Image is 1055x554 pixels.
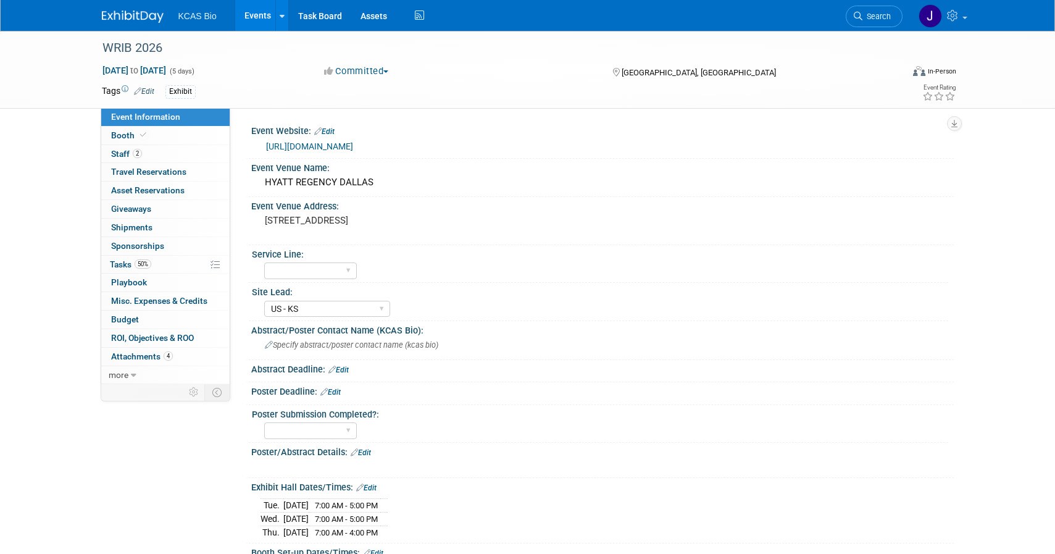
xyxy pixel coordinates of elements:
[252,405,948,421] div: Poster Submission Completed?:
[283,499,309,513] td: [DATE]
[111,351,173,361] span: Attachments
[919,4,942,28] img: Jason Hannah
[922,85,956,91] div: Event Rating
[204,384,230,400] td: Toggle Event Tabs
[169,67,194,75] span: (5 days)
[846,6,903,27] a: Search
[101,200,230,218] a: Giveaways
[320,388,341,397] a: Edit
[140,132,146,138] i: Booth reservation complete
[111,222,152,232] span: Shipments
[251,321,954,337] div: Abstract/Poster Contact Name (KCAS Bio):
[315,528,378,537] span: 7:00 AM - 4:00 PM
[110,259,151,269] span: Tasks
[351,448,371,457] a: Edit
[101,219,230,237] a: Shipments
[101,127,230,145] a: Booth
[111,185,185,195] span: Asset Reservations
[251,122,954,138] div: Event Website:
[101,274,230,292] a: Playbook
[109,370,128,380] span: more
[913,66,925,76] img: Format-Inperson.png
[102,85,154,99] td: Tags
[101,348,230,366] a: Attachments4
[128,65,140,75] span: to
[111,167,186,177] span: Travel Reservations
[261,499,283,513] td: Tue.
[178,11,217,21] span: KCAS Bio
[252,245,948,261] div: Service Line:
[315,501,378,510] span: 7:00 AM - 5:00 PM
[266,141,353,151] a: [URL][DOMAIN_NAME]
[315,514,378,524] span: 7:00 AM - 5:00 PM
[101,366,230,384] a: more
[101,311,230,329] a: Budget
[622,68,776,77] span: [GEOGRAPHIC_DATA], [GEOGRAPHIC_DATA]
[314,127,335,136] a: Edit
[261,526,283,539] td: Thu.
[102,65,167,76] span: [DATE] [DATE]
[251,360,954,376] div: Abstract Deadline:
[320,65,393,78] button: Committed
[265,215,530,226] pre: [STREET_ADDRESS]
[111,204,151,214] span: Giveaways
[251,382,954,398] div: Poster Deadline:
[102,10,164,23] img: ExhibitDay
[830,64,957,83] div: Event Format
[927,67,956,76] div: In-Person
[183,384,205,400] td: Personalize Event Tab Strip
[111,333,194,343] span: ROI, Objectives & ROO
[101,237,230,255] a: Sponsorships
[98,37,884,59] div: WRIB 2026
[111,112,180,122] span: Event Information
[328,366,349,374] a: Edit
[134,87,154,96] a: Edit
[165,85,196,98] div: Exhibit
[111,241,164,251] span: Sponsorships
[283,526,309,539] td: [DATE]
[251,159,954,174] div: Event Venue Name:
[356,484,377,492] a: Edit
[101,108,230,126] a: Event Information
[283,512,309,526] td: [DATE]
[265,340,438,350] span: Specify abstract/poster contact name (kcas bio)
[164,351,173,361] span: 4
[101,163,230,181] a: Travel Reservations
[101,292,230,310] a: Misc. Expenses & Credits
[111,130,149,140] span: Booth
[111,277,147,287] span: Playbook
[251,197,954,212] div: Event Venue Address:
[111,149,142,159] span: Staff
[101,145,230,163] a: Staff2
[133,149,142,158] span: 2
[252,283,948,298] div: Site Lead:
[261,173,944,192] div: HYATT REGENCY DALLAS
[135,259,151,269] span: 50%
[251,478,954,494] div: Exhibit Hall Dates/Times:
[101,329,230,347] a: ROI, Objectives & ROO
[111,314,139,324] span: Budget
[101,256,230,274] a: Tasks50%
[862,12,891,21] span: Search
[261,512,283,526] td: Wed.
[251,443,954,459] div: Poster/Abstract Details:
[101,182,230,199] a: Asset Reservations
[111,296,207,306] span: Misc. Expenses & Credits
